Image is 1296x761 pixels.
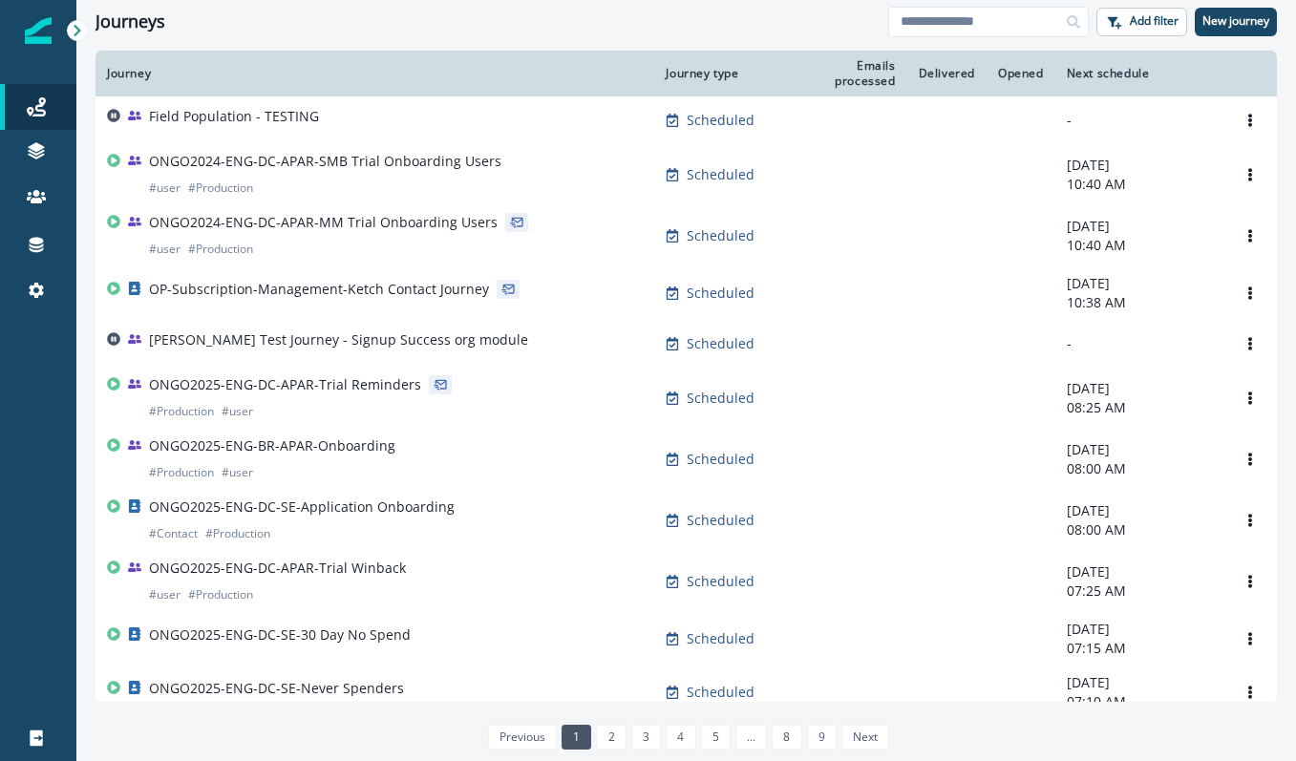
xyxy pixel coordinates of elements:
[1067,156,1212,175] p: [DATE]
[1235,624,1265,653] button: Options
[1067,379,1212,398] p: [DATE]
[96,144,1277,205] a: ONGO2024-ENG-DC-APAR-SMB Trial Onboarding Users#user#ProductionScheduled-[DATE]10:40 AMOptions
[96,96,1277,144] a: Field Population - TESTINGScheduled--Options
[1235,567,1265,596] button: Options
[149,585,181,604] p: # user
[96,205,1277,266] a: ONGO2024-ENG-DC-APAR-MM Trial Onboarding Users#user#ProductionScheduled-[DATE]10:40 AMOptions
[687,450,754,469] p: Scheduled
[188,179,253,198] p: # Production
[841,725,889,750] a: Next page
[631,725,661,750] a: Page 3
[149,625,411,645] p: ONGO2025-ENG-DC-SE-30 Day No Spend
[1067,520,1212,539] p: 08:00 AM
[96,368,1277,429] a: ONGO2025-ENG-DC-APAR-Trial Reminders#Production#userScheduled-[DATE]08:25 AMOptions
[96,11,165,32] h1: Journeys
[149,524,198,543] p: # Contact
[96,429,1277,490] a: ONGO2025-ENG-BR-APAR-Onboarding#Production#userScheduled-[DATE]08:00 AMOptions
[1235,506,1265,535] button: Options
[222,463,253,482] p: # user
[149,463,214,482] p: # Production
[149,559,406,578] p: ONGO2025-ENG-DC-APAR-Trial Winback
[1130,14,1179,28] p: Add filter
[795,58,896,89] div: Emails processed
[772,725,801,750] a: Page 8
[107,66,643,81] div: Journey
[96,666,1277,719] a: ONGO2025-ENG-DC-SE-Never SpendersScheduled-[DATE]07:10 AMOptions
[1067,66,1212,81] div: Next schedule
[687,511,754,530] p: Scheduled
[1235,384,1265,412] button: Options
[687,572,754,591] p: Scheduled
[96,320,1277,368] a: [PERSON_NAME] Test Journey - Signup Success org moduleScheduled--Options
[687,226,754,245] p: Scheduled
[149,679,404,698] p: ONGO2025-ENG-DC-SE-Never Spenders
[687,389,754,408] p: Scheduled
[1067,673,1212,692] p: [DATE]
[1067,175,1212,194] p: 10:40 AM
[687,165,754,184] p: Scheduled
[483,725,890,750] ul: Pagination
[1195,8,1277,36] button: New journey
[149,240,181,259] p: # user
[735,725,767,750] a: Jump forward
[1235,160,1265,189] button: Options
[687,683,754,702] p: Scheduled
[96,490,1277,551] a: ONGO2025-ENG-DC-SE-Application Onboarding#Contact#ProductionScheduled-[DATE]08:00 AMOptions
[1235,678,1265,707] button: Options
[1067,459,1212,478] p: 08:00 AM
[1067,620,1212,639] p: [DATE]
[666,66,771,81] div: Journey type
[1235,279,1265,307] button: Options
[222,402,253,421] p: # user
[149,107,319,126] p: Field Population - TESTING
[1067,692,1212,711] p: 07:10 AM
[687,111,754,130] p: Scheduled
[149,179,181,198] p: # user
[1067,562,1212,581] p: [DATE]
[1235,222,1265,250] button: Options
[1202,14,1269,28] p: New journey
[96,612,1277,666] a: ONGO2025-ENG-DC-SE-30 Day No SpendScheduled-[DATE]07:15 AMOptions
[149,280,489,299] p: OP-Subscription-Management-Ketch Contact Journey
[188,240,253,259] p: # Production
[1235,329,1265,358] button: Options
[666,725,695,750] a: Page 4
[919,66,975,81] div: Delivered
[1235,445,1265,474] button: Options
[1067,639,1212,658] p: 07:15 AM
[1067,440,1212,459] p: [DATE]
[998,66,1044,81] div: Opened
[149,375,421,394] p: ONGO2025-ENG-DC-APAR-Trial Reminders
[25,17,52,44] img: Inflection
[96,266,1277,320] a: OP-Subscription-Management-Ketch Contact JourneyScheduled-[DATE]10:38 AMOptions
[687,629,754,648] p: Scheduled
[1067,236,1212,255] p: 10:40 AM
[1067,293,1212,312] p: 10:38 AM
[188,585,253,604] p: # Production
[96,551,1277,612] a: ONGO2025-ENG-DC-APAR-Trial Winback#user#ProductionScheduled-[DATE]07:25 AMOptions
[596,725,626,750] a: Page 2
[149,436,395,455] p: ONGO2025-ENG-BR-APAR-Onboarding
[562,725,591,750] a: Page 1 is your current page
[149,152,501,171] p: ONGO2024-ENG-DC-APAR-SMB Trial Onboarding Users
[701,725,731,750] a: Page 5
[149,330,528,349] p: [PERSON_NAME] Test Journey - Signup Success org module
[205,524,270,543] p: # Production
[687,284,754,303] p: Scheduled
[149,213,498,232] p: ONGO2024-ENG-DC-APAR-MM Trial Onboarding Users
[687,334,754,353] p: Scheduled
[1067,217,1212,236] p: [DATE]
[1067,111,1212,130] p: -
[1067,581,1212,601] p: 07:25 AM
[1067,398,1212,417] p: 08:25 AM
[1096,8,1187,36] button: Add filter
[149,402,214,421] p: # Production
[1067,334,1212,353] p: -
[1235,106,1265,135] button: Options
[1067,501,1212,520] p: [DATE]
[149,497,455,517] p: ONGO2025-ENG-DC-SE-Application Onboarding
[807,725,837,750] a: Page 9
[1067,274,1212,293] p: [DATE]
